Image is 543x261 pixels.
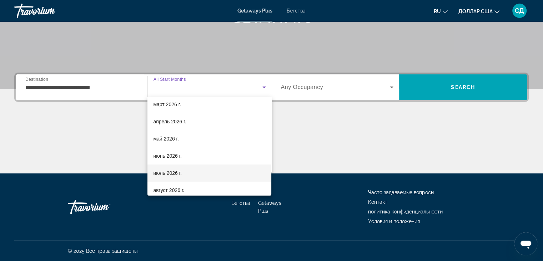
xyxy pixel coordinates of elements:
[153,170,182,176] font: июль 2026 г.
[153,119,186,124] font: апрель 2026 г.
[153,136,179,142] font: май 2026 г.
[514,232,537,255] iframe: Кнопка запуска окна обмена сообщениями
[153,187,184,193] font: август 2026 г.
[153,102,181,107] font: март 2026 г.
[153,153,182,159] font: июнь 2026 г.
